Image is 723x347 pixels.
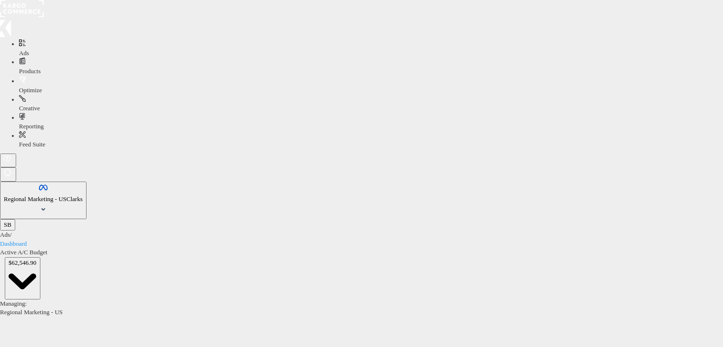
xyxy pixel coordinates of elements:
[4,221,11,228] span: SB
[9,259,37,268] div: $62,546.90
[67,195,83,202] span: Clarks
[19,87,42,94] span: Optimize
[19,123,44,130] span: Reporting
[5,257,40,299] button: $62,546.90
[19,49,29,57] span: Ads
[19,105,40,112] span: Creative
[10,231,12,238] span: /
[4,195,67,202] span: Regional Marketing - US
[19,141,45,148] span: Feed Suite
[19,67,41,75] span: Products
